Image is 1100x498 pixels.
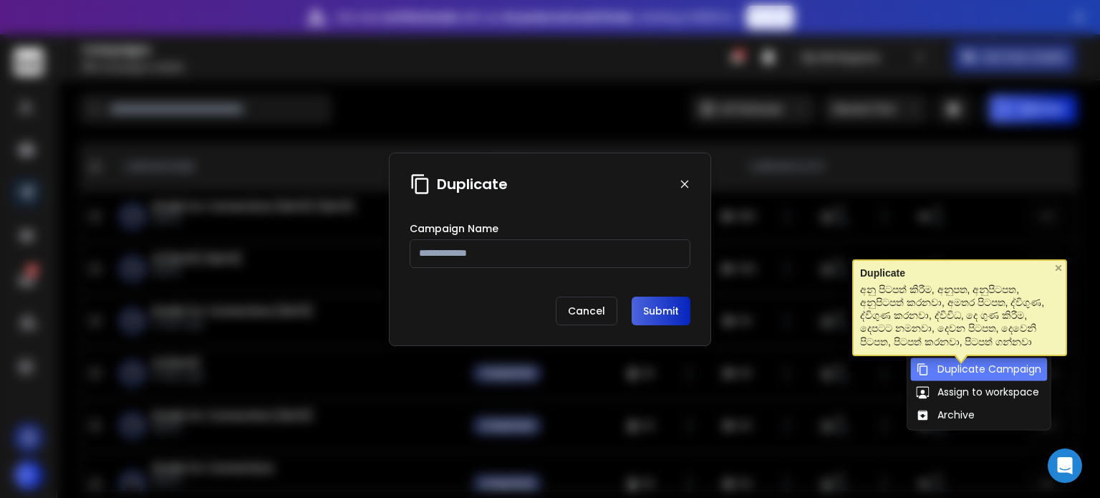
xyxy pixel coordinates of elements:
[556,297,617,325] p: Cancel
[437,174,508,194] h1: Duplicate
[916,362,1041,376] div: Duplicate Campaign
[860,283,1059,348] div: අනු පිටපත් කිරීම, අනුපත, අනුපිටපත, අනුපිටපත් කරනවා, අමතර පිටපත, ද්විගුණ, ද්විගුණ කරනවා, ද්විවිධ, ...
[632,297,690,325] button: Submit
[916,385,1039,399] div: Assign to workspace
[1048,449,1082,483] div: Open Intercom Messenger
[916,408,975,422] div: Archive
[860,267,905,279] b: duplicate
[410,224,498,234] label: Campaign Name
